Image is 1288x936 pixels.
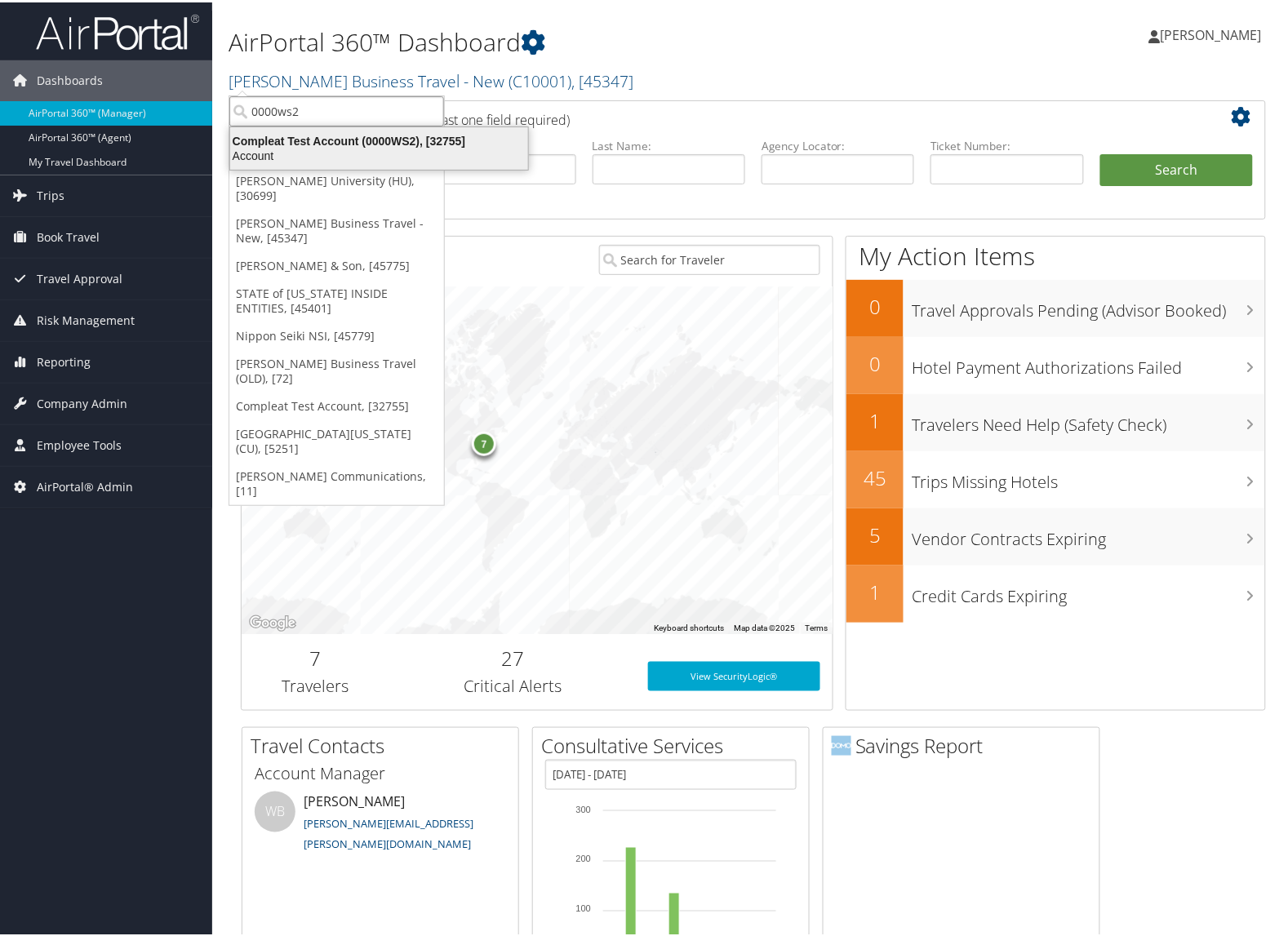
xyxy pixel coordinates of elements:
[220,146,538,161] div: Account
[1149,8,1278,57] a: [PERSON_NAME]
[246,789,514,856] li: [PERSON_NAME]
[229,94,444,124] input: Search Accounts
[846,519,904,547] h2: 5
[37,339,91,380] span: Reporting
[229,390,444,418] a: Compleat Test Account, [32755]
[648,659,820,689] a: View SecurityLogic®
[37,464,133,505] span: AirPortal® Admin
[846,449,1265,506] a: 45Trips Missing Hotels
[229,460,444,503] a: [PERSON_NAME] Communications, [11]
[1100,152,1253,184] button: Search
[304,814,473,849] a: [PERSON_NAME][EMAIL_ADDRESS][PERSON_NAME][DOMAIN_NAME]
[402,642,624,670] h2: 27
[509,68,571,90] span: ( C10001 )
[246,610,300,632] img: Google
[832,730,1099,757] h2: Savings Report
[472,428,496,453] div: 7
[576,902,591,912] tspan: 100
[846,576,904,604] h2: 1
[576,852,591,862] tspan: 200
[229,320,444,348] a: Nippon Seiki NSI, [45779]
[36,11,199,49] img: airportal-logo.png
[229,207,444,250] a: [PERSON_NAME] Business Travel - New, [45347]
[846,506,1265,563] a: 5Vendor Contracts Expiring
[414,109,570,126] span: (at least one field required)
[846,277,1265,335] a: 0Travel Approvals Pending (Advisor Booked)
[930,135,1083,152] label: Ticket Number:
[912,403,1265,434] h3: Travelers Need Help (Safety Check)
[246,610,300,632] a: Open this area in Google Maps (opens a new window)
[229,23,928,57] h1: AirPortal 360™ Dashboard
[255,760,506,783] h3: Account Manager
[599,242,821,273] input: Search for Traveler
[912,289,1265,320] h3: Travel Approvals Pending (Advisor Booked)
[254,672,377,695] h3: Travelers
[912,574,1265,606] h3: Credit Cards Expiring
[229,68,633,90] a: [PERSON_NAME] Business Travel - New
[251,730,518,757] h2: Travel Contacts
[402,672,624,695] h3: Critical Alerts
[912,346,1265,377] h3: Hotel Payment Authorizations Failed
[912,517,1265,548] h3: Vendor Contracts Expiring
[654,620,724,632] button: Keyboard shortcuts
[541,730,809,757] h2: Consultative Services
[37,381,127,422] span: Company Admin
[912,460,1265,491] h3: Trips Missing Hotels
[229,165,444,207] a: [PERSON_NAME] University (HU), [30699]
[229,348,444,390] a: [PERSON_NAME] Business Travel (OLD), [72]
[805,621,828,630] a: Terms (opens in new tab)
[846,237,1265,271] h1: My Action Items
[846,392,1265,449] a: 1Travelers Need Help (Safety Check)
[229,250,444,277] a: [PERSON_NAME] & Son, [45775]
[37,423,122,464] span: Employee Tools
[832,734,851,753] img: domo-logo.png
[37,298,135,339] span: Risk Management
[229,418,444,460] a: [GEOGRAPHIC_DATA][US_STATE] (CU), [5251]
[254,101,1168,129] h2: Airtinerary Lookup
[229,277,444,320] a: STATE of [US_STATE] INSIDE ENTITIES, [45401]
[846,335,1265,392] a: 0Hotel Payment Authorizations Failed
[37,173,64,214] span: Trips
[255,789,295,830] div: WB
[1161,24,1262,42] span: [PERSON_NAME]
[846,291,904,318] h2: 0
[846,462,904,490] h2: 45
[37,215,100,255] span: Book Travel
[593,135,745,152] label: Last Name:
[576,802,591,812] tspan: 300
[37,256,122,297] span: Travel Approval
[254,642,377,670] h2: 7
[846,348,904,375] h2: 0
[762,135,914,152] label: Agency Locator:
[37,58,103,99] span: Dashboards
[571,68,633,90] span: , [ 45347 ]
[734,621,795,630] span: Map data ©2025
[846,405,904,433] h2: 1
[220,131,538,146] div: Compleat Test Account (0000WS2), [32755]
[846,563,1265,620] a: 1Credit Cards Expiring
